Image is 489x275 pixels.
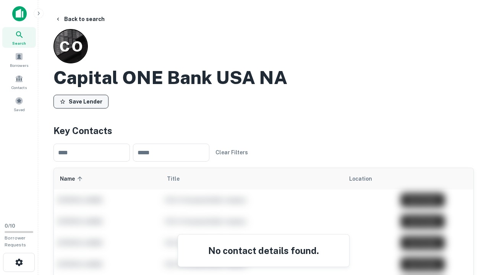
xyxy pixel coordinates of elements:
a: Borrowers [2,49,36,70]
h4: No contact details found. [187,244,340,257]
p: C O [59,36,82,57]
span: 0 / 10 [5,223,15,229]
button: Clear Filters [212,146,251,159]
iframe: Chat Widget [451,189,489,226]
span: Borrowers [10,62,28,68]
span: Borrower Requests [5,235,26,247]
span: Contacts [11,84,27,91]
button: Save Lender [53,95,108,108]
a: Saved [2,94,36,114]
a: Search [2,27,36,48]
h4: Key Contacts [53,124,474,137]
span: Search [12,40,26,46]
span: Saved [14,107,25,113]
h2: Capital ONE Bank USA NA [53,66,287,89]
a: Contacts [2,71,36,92]
img: capitalize-icon.png [12,6,27,21]
button: Back to search [52,12,108,26]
